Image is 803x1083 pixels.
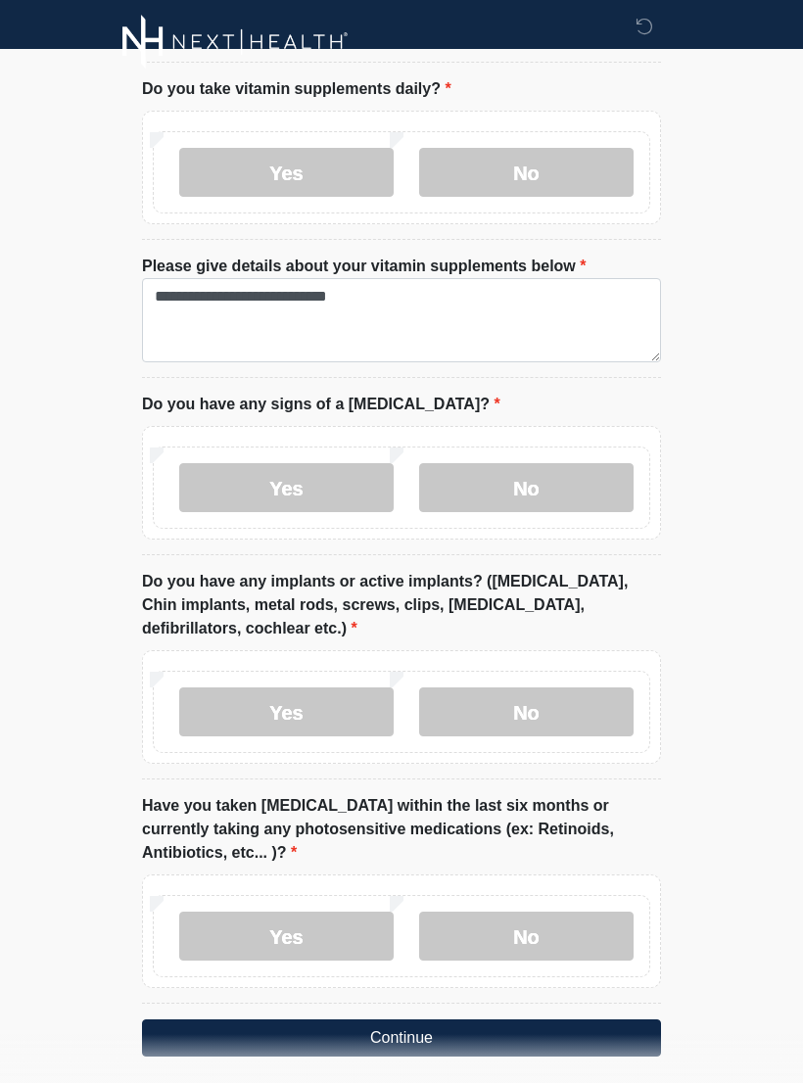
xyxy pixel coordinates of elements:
label: Yes [179,687,394,736]
label: Have you taken [MEDICAL_DATA] within the last six months or currently taking any photosensitive m... [142,794,661,865]
label: Do you have any implants or active implants? ([MEDICAL_DATA], Chin implants, metal rods, screws, ... [142,570,661,640]
label: Yes [179,463,394,512]
label: No [419,148,634,197]
label: No [419,912,634,961]
label: Do you take vitamin supplements daily? [142,77,451,101]
label: Do you have any signs of a [MEDICAL_DATA]? [142,393,500,416]
label: Yes [179,148,394,197]
label: No [419,687,634,736]
button: Continue [142,1019,661,1057]
img: Next-Health Logo [122,15,349,69]
label: Yes [179,912,394,961]
label: No [419,463,634,512]
label: Please give details about your vitamin supplements below [142,255,586,278]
